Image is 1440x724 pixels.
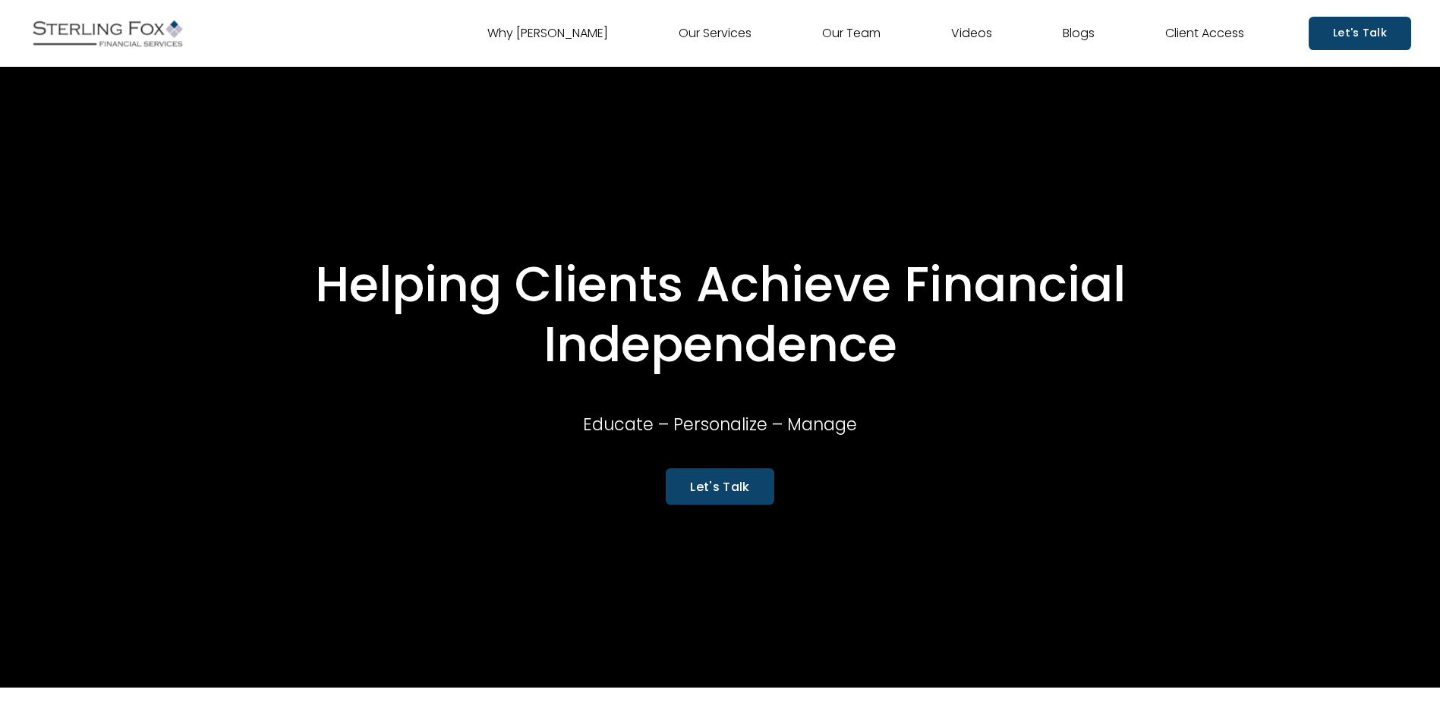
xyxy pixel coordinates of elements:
a: Our Team [822,21,881,46]
a: Let's Talk [1309,17,1411,49]
h1: Helping Clients Achieve Financial Independence [189,255,1252,375]
a: Client Access [1165,21,1244,46]
p: Educate – Personalize – Manage [501,409,939,439]
a: Let's Talk [666,468,774,504]
a: Why [PERSON_NAME] [487,21,608,46]
a: Videos [951,21,992,46]
a: Our Services [679,21,752,46]
a: Blogs [1063,21,1095,46]
img: Sterling Fox Financial Services [29,14,187,52]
